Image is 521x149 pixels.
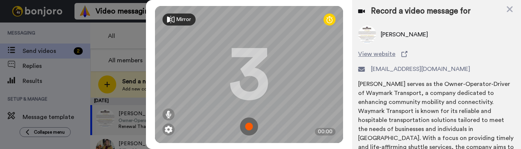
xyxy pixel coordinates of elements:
div: 00:00 [315,128,336,135]
span: [EMAIL_ADDRESS][DOMAIN_NAME] [371,65,470,74]
img: ic_record_start.svg [240,117,258,135]
span: View website [358,50,395,59]
a: View website [358,50,515,59]
img: ic_gear.svg [165,126,172,133]
div: 3 [228,47,270,103]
